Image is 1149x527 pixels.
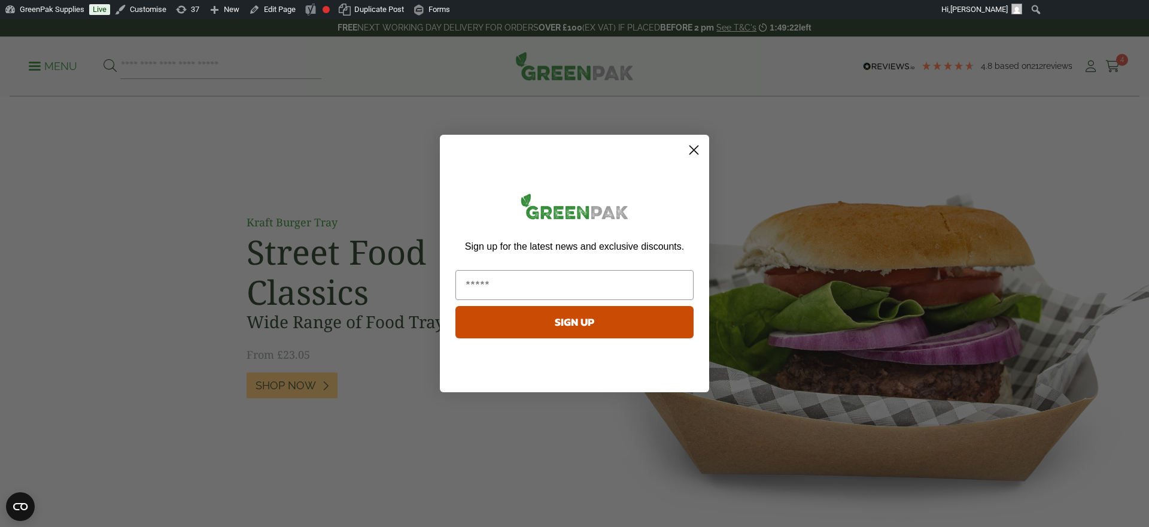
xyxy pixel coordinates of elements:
[683,140,704,160] button: Close dialog
[455,270,694,300] input: Email
[950,5,1008,14] span: [PERSON_NAME]
[455,306,694,338] button: SIGN UP
[323,6,330,13] div: Focus keyphrase not set
[89,4,110,15] a: Live
[455,189,694,229] img: greenpak_logo
[465,241,684,252] span: Sign up for the latest news and exclusive discounts.
[6,492,35,521] button: Open CMP widget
